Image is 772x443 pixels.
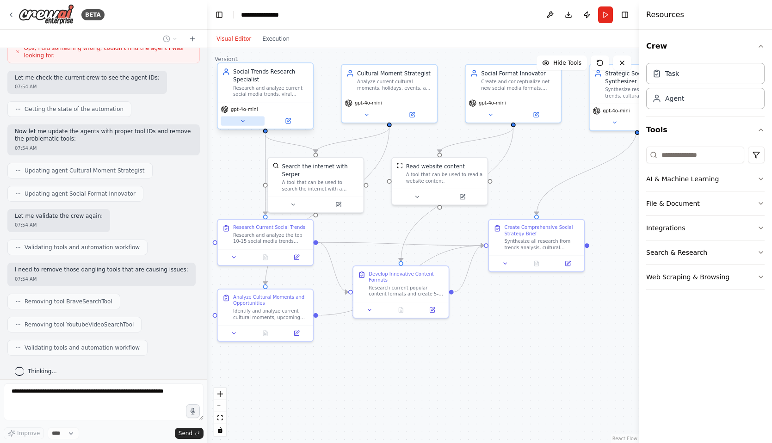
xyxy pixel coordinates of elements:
button: AI & Machine Learning [646,167,765,191]
g: Edge from 77353b83-200b-45fe-bb13-44352b61600e to 02798f2b-4e75-4d08-806b-aeb4a152db29 [261,135,320,153]
div: Create and conceptualize net new social media formats, content types, and creative executions tha... [481,79,556,91]
button: Open in side panel [266,117,310,126]
div: Research current popular content formats and create 5-7 net new, innovative social media content ... [369,285,444,297]
button: Open in side panel [514,110,558,119]
p: Now let me update the agents with proper tool IDs and remove the problematic tools: [15,128,192,142]
nav: breadcrumb [241,10,289,19]
span: Updating agent Social Format Innovator [25,190,136,197]
button: Open in side panel [316,200,360,209]
div: SerperDevToolSearch the internet with SerperA tool that can be used to search the internet with a... [267,157,364,213]
div: Develop Innovative Content Formats [369,271,444,283]
img: ScrapeWebsiteTool [397,162,403,168]
span: gpt-4o-mini [479,100,506,106]
span: Getting the state of the automation [25,105,124,113]
span: Validating tools and automation workflow [25,344,140,351]
div: Cultural Moment StrategistAnalyze current cultural moments, holidays, events, and trending topics... [341,64,438,123]
button: Crew [646,33,765,59]
div: Analyze Cultural Moments and Opportunities [233,294,308,307]
p: I need to remove those dangling tools that are causing issues: [15,266,188,274]
span: Updating agent Cultural Moment Strategist [25,167,145,174]
button: Click to speak your automation idea [186,404,200,418]
button: Open in side panel [283,252,310,262]
button: fit view [214,412,226,424]
div: Social Format Innovator [481,69,556,77]
button: Open in side panel [283,329,310,338]
h4: Resources [646,9,684,20]
div: Synthesize all research from trends analysis, cultural moments, and format innovations to create ... [504,238,579,251]
g: Edge from 56a0e261-176e-45bd-bb0a-943f7735a46b to 9a37f235-6ebb-4e43-82cc-449f8639329d [533,127,642,215]
div: Strategic Social Synthesizer [605,69,680,85]
g: Edge from 77353b83-200b-45fe-bb13-44352b61600e to b1403dc2-ad9a-4dcb-99bc-e63e1669985a [261,135,269,215]
div: Identify and analyze current cultural moments, upcoming holidays, seasonal events, and trending c... [233,308,308,320]
div: Version 1 [215,55,239,63]
button: zoom in [214,388,226,400]
button: Improve [4,427,44,439]
div: Create Comprehensive Social Strategy Brief [504,224,579,237]
button: Execution [257,33,295,44]
img: SerperDevTool [273,162,279,168]
img: Logo [19,4,74,25]
p: Let me check the current crew to see the agent IDs: [15,74,160,82]
span: Thinking... [28,368,57,375]
button: Open in side panel [555,259,581,268]
div: Read website content [406,162,465,170]
div: BETA [81,9,105,20]
span: Validating tools and automation workflow [25,244,140,251]
div: Research and analyze the top 10-15 social media trends currently gaining traction across TikTok, ... [233,232,308,245]
button: Integrations [646,216,765,240]
button: Switch to previous chat [159,33,181,44]
button: No output available [249,329,282,338]
span: Send [179,430,192,437]
button: Open in side panel [440,192,484,202]
button: No output available [249,252,282,262]
div: Task [665,69,679,78]
g: Edge from d2b28010-490c-46a5-a0ca-2625dbac23ad to 06126910-3ebe-46c4-9a29-305af8239f45 [436,127,517,153]
div: 07:54 AM [15,221,103,228]
div: Strategic Social SynthesizerSynthesize research from trends, cultural moments, and format innovat... [589,64,686,131]
div: Social Trends Research Specialist [233,68,308,84]
span: Removing tool YoutubeVideoSearchTool [25,321,134,328]
div: Search the internet with Serper [282,162,359,178]
button: Open in side panel [419,305,446,314]
div: Social Format InnovatorCreate and conceptualize net new social media formats, content types, and ... [465,64,562,123]
p: Let me validate the crew again: [15,213,103,220]
div: Cultural Moment Strategist [357,69,432,77]
span: gpt-4o-mini [355,100,382,106]
g: Edge from d2b28010-490c-46a5-a0ca-2625dbac23ad to a77d1012-16cd-42a2-b651-0c1387d11a86 [397,127,517,261]
button: Hide left sidebar [213,8,226,21]
button: No output available [520,259,553,268]
button: Web Scraping & Browsing [646,265,765,289]
div: Synthesize research from trends, cultural moments, and format innovations to create a comprehensi... [605,86,680,99]
g: Edge from a77d1012-16cd-42a2-b651-0c1387d11a86 to 9a37f235-6ebb-4e43-82cc-449f8639329d [454,242,484,296]
g: Edge from b1403dc2-ad9a-4dcb-99bc-e63e1669985a to a77d1012-16cd-42a2-b651-0c1387d11a86 [318,239,348,296]
button: Search & Research [646,240,765,265]
div: React Flow controls [214,388,226,436]
div: Tools [646,143,765,297]
button: Visual Editor [211,33,257,44]
div: Research Current Social Trends [233,224,305,230]
span: Hide Tools [553,59,581,67]
div: 07:54 AM [15,276,188,283]
div: Crew [646,59,765,117]
span: Improve [17,430,40,437]
g: Edge from d9461bf5-6971-4b7c-91b5-b47782063ed7 to 02798f2b-4e75-4d08-806b-aeb4a152db29 [312,127,393,153]
div: A tool that can be used to read a website content. [406,172,483,184]
div: Create Comprehensive Social Strategy BriefSynthesize all research from trends analysis, cultural ... [488,219,585,272]
div: Agent [665,94,684,103]
button: Tools [646,117,765,143]
div: ScrapeWebsiteToolRead website contentA tool that can be used to read a website content. [391,157,488,205]
a: React Flow attribution [612,436,637,441]
span: gpt-4o-mini [231,106,258,112]
button: File & Document [646,191,765,215]
g: Edge from b1403dc2-ad9a-4dcb-99bc-e63e1669985a to 9a37f235-6ebb-4e43-82cc-449f8639329d [318,239,484,249]
div: Research and analyze current social media trends, viral content patterns, and emerging cultural m... [233,85,308,98]
span: Removing tool BraveSearchTool [25,298,112,305]
button: Send [175,428,204,439]
button: No output available [384,305,417,314]
div: Social Trends Research SpecialistResearch and analyze current social media trends, viral content ... [217,64,314,131]
div: Analyze current cultural moments, holidays, events, and trending topics to develop authentic ways... [357,79,432,91]
div: Develop Innovative Content FormatsResearch current popular content formats and create 5-7 net new... [352,265,449,319]
div: 07:54 AM [15,83,160,90]
div: 07:54 AM [15,145,192,152]
button: zoom out [214,400,226,412]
